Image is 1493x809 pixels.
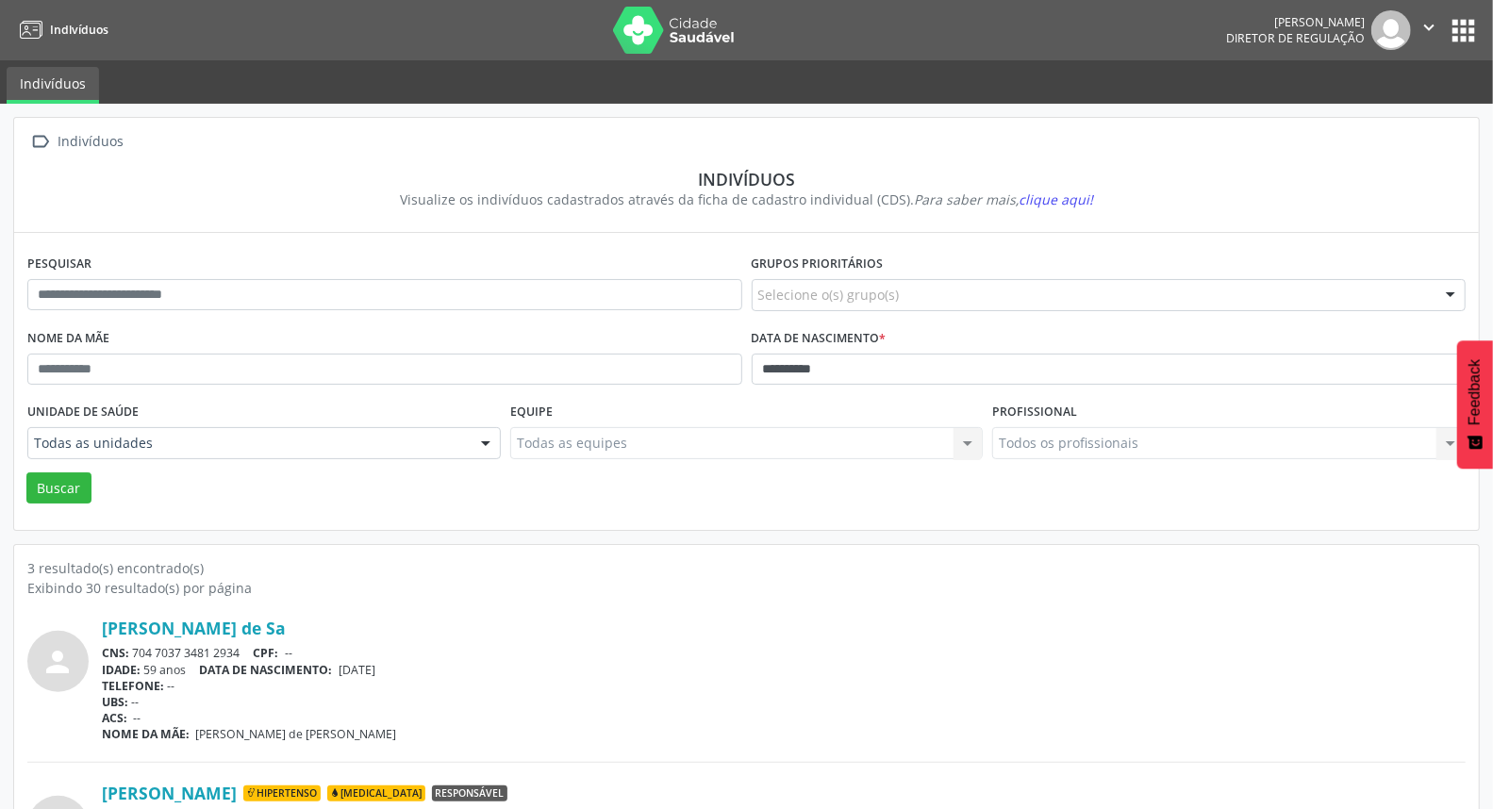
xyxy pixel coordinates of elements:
span: Responsável [432,785,507,802]
span: [MEDICAL_DATA] [327,785,425,802]
i:  [1418,17,1439,38]
i:  [27,128,55,156]
label: Equipe [510,398,553,427]
button: apps [1447,14,1480,47]
span: Indivíduos [50,22,108,38]
span: Hipertenso [243,785,321,802]
span: Todas as unidades [34,434,462,453]
div: [PERSON_NAME] [1226,14,1365,30]
button: Buscar [26,472,91,504]
label: Data de nascimento [752,324,887,354]
label: Pesquisar [27,250,91,279]
span: DATA DE NASCIMENTO: [200,662,333,678]
span: TELEFONE: [102,678,164,694]
div: -- [102,694,1466,710]
span: Selecione o(s) grupo(s) [758,285,900,305]
div: 704 7037 3481 2934 [102,645,1466,661]
div: Exibindo 30 resultado(s) por página [27,578,1466,598]
span: IDADE: [102,662,141,678]
span: -- [134,710,141,726]
span: UBS: [102,694,128,710]
div: 3 resultado(s) encontrado(s) [27,558,1466,578]
div: Indivíduos [41,169,1452,190]
label: Unidade de saúde [27,398,139,427]
i: person [41,645,75,679]
a: [PERSON_NAME] de Sa [102,618,286,638]
span: NOME DA MÃE: [102,726,190,742]
div: -- [102,678,1466,694]
span: [DATE] [339,662,375,678]
label: Profissional [992,398,1077,427]
i: Para saber mais, [914,190,1093,208]
label: Grupos prioritários [752,250,884,279]
img: img [1371,10,1411,50]
span: Diretor de regulação [1226,30,1365,46]
label: Nome da mãe [27,324,109,354]
div: Visualize os indivíduos cadastrados através da ficha de cadastro individual (CDS). [41,190,1452,209]
button: Feedback - Mostrar pesquisa [1457,340,1493,469]
a: Indivíduos [13,14,108,45]
a: [PERSON_NAME] [102,783,237,803]
span: Feedback [1467,359,1484,425]
a:  Indivíduos [27,128,127,156]
span: CPF: [254,645,279,661]
span: ACS: [102,710,127,726]
span: clique aqui! [1019,190,1093,208]
div: 59 anos [102,662,1466,678]
span: -- [285,645,292,661]
span: CNS: [102,645,129,661]
span: [PERSON_NAME] de [PERSON_NAME] [196,726,397,742]
button:  [1411,10,1447,50]
div: Indivíduos [55,128,127,156]
a: Indivíduos [7,67,99,104]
